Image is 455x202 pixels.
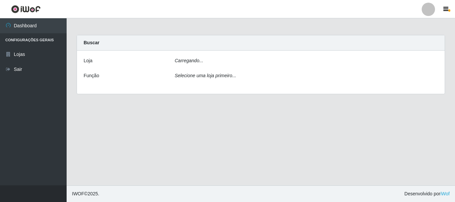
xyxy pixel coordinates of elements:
[72,190,99,197] span: © 2025 .
[11,5,41,13] img: CoreUI Logo
[72,191,84,196] span: IWOF
[84,57,92,64] label: Loja
[440,191,450,196] a: iWof
[175,58,204,63] i: Carregando...
[84,40,99,45] strong: Buscar
[404,190,450,197] span: Desenvolvido por
[175,73,236,78] i: Selecione uma loja primeiro...
[84,72,99,79] label: Função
